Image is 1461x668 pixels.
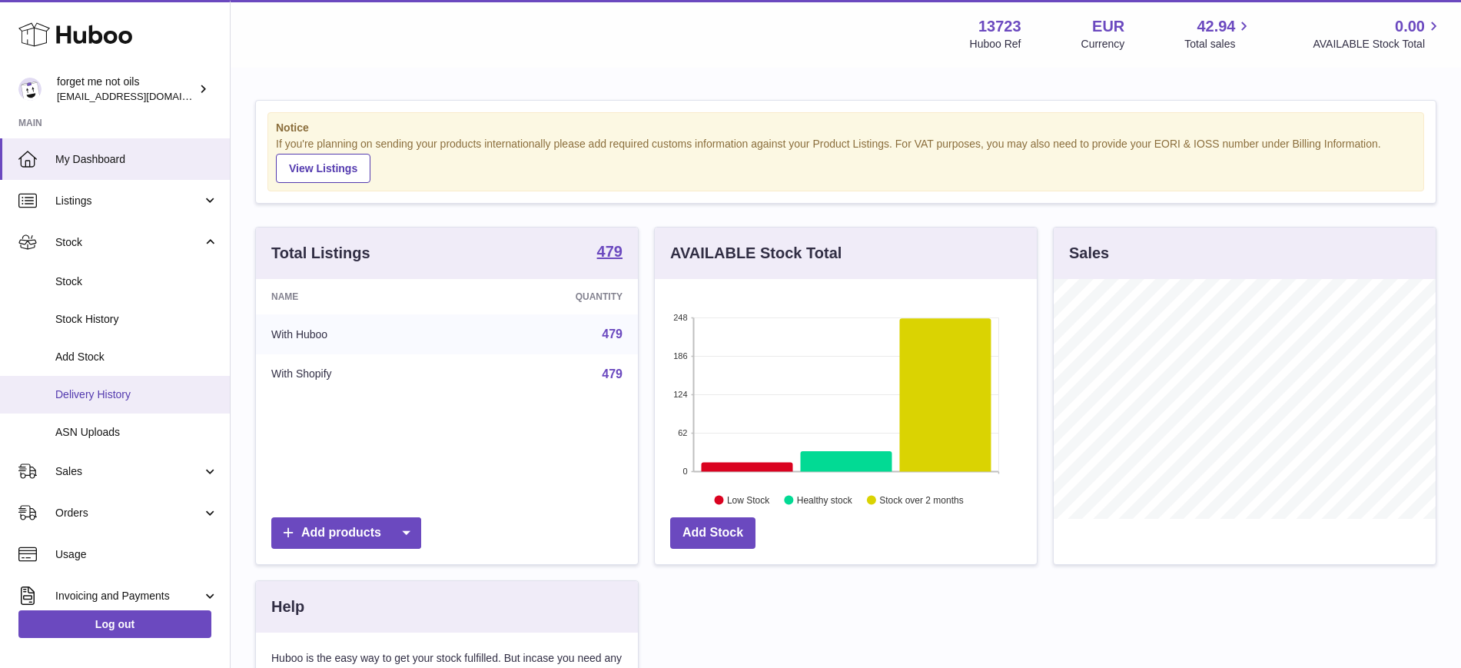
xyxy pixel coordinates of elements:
[1313,37,1443,52] span: AVAILABLE Stock Total
[271,243,370,264] h3: Total Listings
[55,464,202,479] span: Sales
[55,274,218,289] span: Stock
[797,494,853,505] text: Healthy stock
[55,425,218,440] span: ASN Uploads
[18,610,211,638] a: Log out
[1184,16,1253,52] a: 42.94 Total sales
[682,467,687,476] text: 0
[55,547,218,562] span: Usage
[597,244,623,259] strong: 479
[271,597,304,617] h3: Help
[18,78,42,101] img: forgetmenothf@gmail.com
[276,137,1416,183] div: If you're planning on sending your products internationally please add required customs informati...
[1395,16,1425,37] span: 0.00
[1069,243,1109,264] h3: Sales
[978,16,1021,37] strong: 13723
[55,506,202,520] span: Orders
[727,494,770,505] text: Low Stock
[55,312,218,327] span: Stock History
[55,387,218,402] span: Delivery History
[1184,37,1253,52] span: Total sales
[256,314,462,354] td: With Huboo
[970,37,1021,52] div: Huboo Ref
[1197,16,1235,37] span: 42.94
[602,327,623,341] a: 479
[1092,16,1124,37] strong: EUR
[276,121,1416,135] strong: Notice
[55,235,202,250] span: Stock
[673,390,687,399] text: 124
[55,350,218,364] span: Add Stock
[55,152,218,167] span: My Dashboard
[271,517,421,549] a: Add products
[673,313,687,322] text: 248
[673,351,687,361] text: 186
[602,367,623,381] a: 479
[256,354,462,394] td: With Shopify
[57,90,226,102] span: [EMAIL_ADDRESS][DOMAIN_NAME]
[879,494,963,505] text: Stock over 2 months
[55,194,202,208] span: Listings
[1313,16,1443,52] a: 0.00 AVAILABLE Stock Total
[55,589,202,603] span: Invoicing and Payments
[670,243,842,264] h3: AVAILABLE Stock Total
[1081,37,1125,52] div: Currency
[276,154,370,183] a: View Listings
[57,75,195,104] div: forget me not oils
[597,244,623,262] a: 479
[670,517,755,549] a: Add Stock
[256,279,462,314] th: Name
[678,428,687,437] text: 62
[462,279,638,314] th: Quantity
